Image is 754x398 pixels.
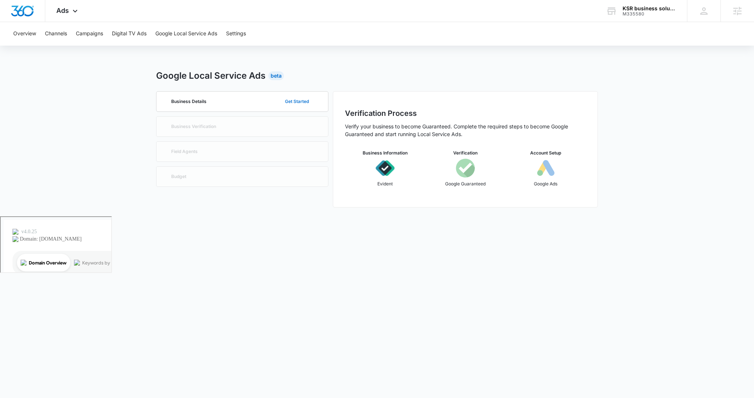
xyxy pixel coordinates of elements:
[445,181,486,187] p: Google Guaranteed
[76,22,103,46] button: Campaigns
[363,150,408,156] h3: Business Information
[623,11,676,17] div: account id
[156,69,265,82] h2: Google Local Service Ads
[534,181,557,187] p: Google Ads
[536,159,555,178] img: icon-googleAds-b.svg
[112,22,147,46] button: Digital TV Ads
[73,43,79,49] img: tab_keywords_by_traffic_grey.svg
[155,22,217,46] button: Google Local Service Ads
[19,19,81,25] div: Domain: [DOMAIN_NAME]
[345,122,586,138] p: Verify your business to become Guaranteed. Complete the required steps to become Google Guarantee...
[156,91,328,112] a: Business DetailsGet Started
[453,150,478,156] h3: Verification
[530,150,561,156] h3: Account Setup
[13,22,36,46] button: Overview
[12,19,18,25] img: website_grey.svg
[268,71,284,80] div: Beta
[56,7,69,14] span: Ads
[377,181,393,187] p: Evident
[623,6,676,11] div: account name
[21,12,36,18] div: v 4.0.25
[345,108,586,119] h2: Verification Process
[171,99,207,104] p: Business Details
[81,43,124,48] div: Keywords by Traffic
[12,12,18,18] img: logo_orange.svg
[226,22,246,46] button: Settings
[45,22,67,46] button: Channels
[20,43,26,49] img: tab_domain_overview_orange.svg
[28,43,66,48] div: Domain Overview
[456,159,475,178] img: icon-googleGuaranteed.svg
[278,93,316,110] button: Get Started
[376,159,395,178] img: icon-evident.svg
